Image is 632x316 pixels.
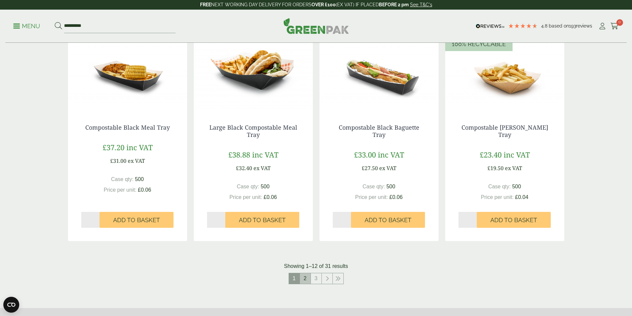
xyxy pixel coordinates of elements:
[505,164,522,172] span: ex VAT
[541,23,549,29] span: 4.8
[135,176,144,182] span: 500
[85,123,170,131] a: Compostable Black Meal Tray
[363,184,385,189] span: Case qty:
[452,40,506,47] span: 100% Recyclable
[300,273,311,284] a: 2
[253,164,271,172] span: ex VAT
[225,212,299,228] button: Add to Basket
[480,150,502,159] span: £23.40
[569,23,576,29] span: 193
[598,23,606,30] i: My Account
[13,22,40,30] p: Menu
[261,184,270,189] span: 500
[616,19,623,26] span: 0
[103,142,124,152] span: £37.20
[264,194,277,200] span: £0.06
[236,164,252,172] span: £32.40
[200,2,211,7] strong: FREE
[100,212,174,228] button: Add to Basket
[252,150,278,159] span: inc VAT
[508,23,538,29] div: 4.8 Stars
[490,217,537,224] span: Add to Basket
[228,150,250,159] span: £38.88
[111,176,134,182] span: Case qty:
[128,157,145,164] span: ex VAT
[476,24,505,29] img: REVIEWS.io
[378,150,404,159] span: inc VAT
[354,150,376,159] span: £33.00
[461,123,548,139] a: Compostable [PERSON_NAME] Tray
[389,194,403,200] span: £0.06
[104,187,136,193] span: Price per unit:
[355,194,388,200] span: Price per unit:
[610,23,619,30] i: Cart
[488,184,511,189] span: Case qty:
[138,187,151,193] span: £0.06
[504,150,530,159] span: inc VAT
[284,262,348,270] p: Showing 1–12 of 31 results
[3,297,19,313] button: Open CMP widget
[365,217,411,224] span: Add to Basket
[237,184,259,189] span: Case qty:
[379,164,396,172] span: ex VAT
[445,28,564,111] img: chip tray
[312,2,336,7] strong: OVER £100
[410,2,432,7] a: See T&C's
[379,2,409,7] strong: BEFORE 2 pm
[610,21,619,31] a: 0
[362,164,378,172] span: £27.50
[126,142,153,152] span: inc VAT
[194,28,313,111] img: IMG_5692
[68,28,187,111] img: IMG_5677
[283,18,349,34] img: GreenPak Supplies
[386,184,395,189] span: 500
[113,217,160,224] span: Add to Basket
[481,194,514,200] span: Price per unit:
[512,184,521,189] span: 500
[549,23,569,29] span: Based on
[576,23,592,29] span: reviews
[319,28,439,111] img: baguette tray
[239,217,286,224] span: Add to Basket
[339,123,419,139] a: Compostable Black Baguette Tray
[209,123,297,139] a: Large Black Compostable Meal Tray
[289,273,300,284] span: 1
[229,194,262,200] span: Price per unit:
[477,212,551,228] button: Add to Basket
[351,212,425,228] button: Add to Basket
[110,157,126,164] span: £31.00
[487,164,504,172] span: £19.50
[13,22,40,29] a: Menu
[515,194,528,200] span: £0.04
[311,273,321,284] a: 3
